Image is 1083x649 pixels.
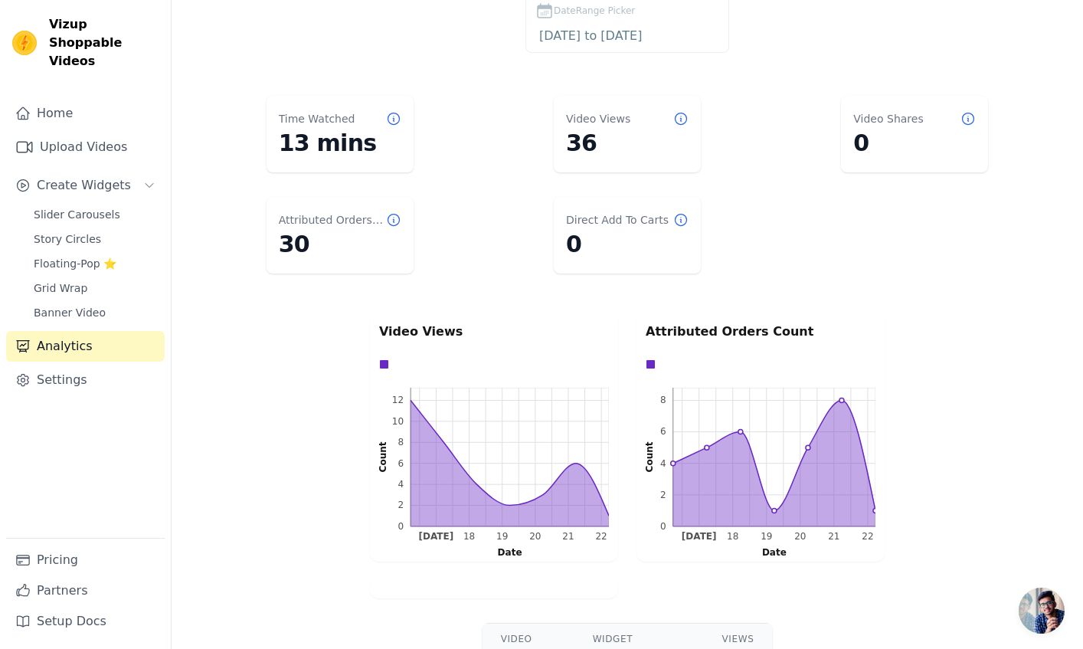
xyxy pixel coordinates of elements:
[398,458,404,469] text: 6
[673,526,875,542] g: bottom ticks
[862,532,873,542] g: Mon Sep 22 2025 00:00:00 GMT+0530 (India Standard Time)
[375,356,605,373] div: Data groups
[34,231,101,247] span: Story Circles
[392,395,404,405] text: 12
[660,521,666,532] text: 0
[34,280,87,296] span: Grid Wrap
[566,231,689,258] dd: 0
[6,575,165,606] a: Partners
[392,416,404,427] text: 10
[1019,588,1065,634] div: Open chat
[398,521,404,532] text: 0
[419,532,454,542] g: Wed Sep 17 2025 00:00:00 GMT+0530 (India Standard Time)
[6,170,165,201] button: Create Widgets
[279,111,355,126] dt: Time Watched
[595,532,607,542] g: Mon Sep 22 2025 00:00:00 GMT+0530 (India Standard Time)
[34,207,120,222] span: Slider Carousels
[828,532,839,542] text: 21
[633,388,672,532] g: left axis
[738,430,743,434] circle: 6
[566,111,630,126] dt: Video Views
[25,204,165,225] a: Slider Carousels
[398,479,404,490] text: 4
[496,532,508,542] text: 19
[279,129,401,157] dd: 13 mins
[361,388,411,532] g: left axis
[566,129,689,157] dd: 36
[496,532,508,542] g: Fri Sep 19 2025 00:00:00 GMT+0530 (India Standard Time)
[828,532,839,542] g: Sun Sep 21 2025 00:00:00 GMT+0530 (India Standard Time)
[25,277,165,299] a: Grid Wrap
[566,212,669,228] dt: Direct Add To Carts
[37,176,131,195] span: Create Widgets
[761,532,772,542] text: 19
[6,98,165,129] a: Home
[34,256,116,271] span: Floating-Pop ⭐
[6,606,165,637] a: Setup Docs
[463,532,475,542] text: 18
[6,365,165,395] a: Settings
[6,132,165,162] a: Upload Videos
[535,26,719,46] input: DateRange Picker
[378,441,388,472] text: Count
[671,461,676,466] circle: 4
[279,231,401,258] dd: 30
[644,441,655,472] text: Count
[873,508,878,513] circle: 1
[34,305,106,320] span: Banner Video
[419,532,454,542] text: [DATE]
[772,508,777,513] circle: 1
[806,445,810,450] circle: 5
[853,111,923,126] dt: Video Shares
[398,437,404,447] text: 8
[762,547,787,558] text: Date
[727,532,738,542] text: 18
[862,532,873,542] text: 22
[463,532,475,542] g: Thu Sep 18 2025 00:00:00 GMT+0530 (India Standard Time)
[646,323,875,341] p: Attributed Orders Count
[562,532,574,542] text: 21
[498,547,522,558] text: Date
[6,545,165,575] a: Pricing
[705,445,709,450] circle: 5
[25,253,165,274] a: Floating-Pop ⭐
[392,388,411,532] g: left ticks
[398,500,404,510] text: 2
[279,212,386,228] dt: Attributed Orders Count
[562,532,574,542] g: Sun Sep 21 2025 00:00:00 GMT+0530 (India Standard Time)
[529,532,541,542] g: Sat Sep 20 2025 00:00:00 GMT+0530 (India Standard Time)
[12,31,37,55] img: Vizup
[25,228,165,250] a: Story Circles
[853,129,976,157] dd: 0
[660,395,666,405] text: 8
[660,458,666,469] text: 4
[794,532,806,542] text: 20
[660,388,673,532] g: left ticks
[761,532,772,542] g: Fri Sep 19 2025 00:00:00 GMT+0530 (India Standard Time)
[411,526,609,542] g: bottom ticks
[529,532,541,542] text: 20
[25,302,165,323] a: Banner Video
[6,331,165,362] a: Analytics
[642,356,872,373] div: Data groups
[682,532,717,542] g: Wed Sep 17 2025 00:00:00 GMT+0530 (India Standard Time)
[660,490,666,500] text: 2
[660,426,666,437] text: 6
[554,4,635,18] span: DateRange Picker
[839,398,844,402] circle: 8
[682,532,717,542] text: [DATE]
[794,532,806,542] g: Sat Sep 20 2025 00:00:00 GMT+0530 (India Standard Time)
[49,15,159,70] span: Vizup Shoppable Videos
[595,532,607,542] text: 22
[379,323,609,341] p: Video Views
